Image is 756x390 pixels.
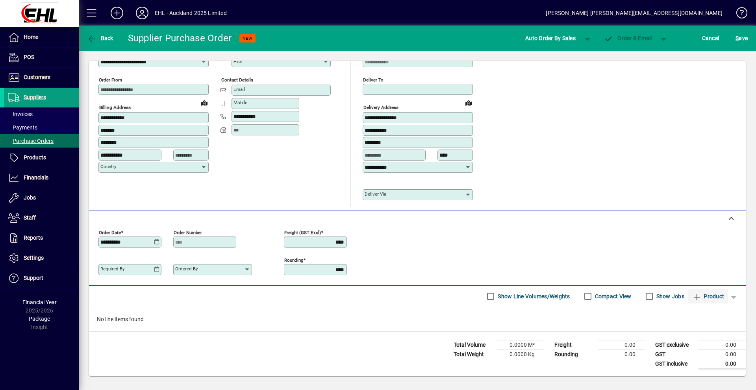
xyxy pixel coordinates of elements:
span: Suppliers [24,94,46,100]
span: Order & Email [604,35,652,41]
mat-label: Order date [99,229,121,235]
label: Show Jobs [655,292,684,300]
span: Back [87,35,113,41]
button: Product [688,289,728,303]
span: Reports [24,235,43,241]
app-page-header-button: Back [79,31,122,45]
td: 0.00 [699,340,746,349]
a: Reports [4,228,79,248]
td: 0.00 [598,349,645,359]
td: Total Weight [450,349,497,359]
span: Purchase Orders [8,138,54,144]
a: Home [4,28,79,47]
a: Purchase Orders [4,134,79,148]
td: 0.00 [598,340,645,349]
span: ave [736,32,748,44]
mat-label: Deliver To [363,77,384,83]
button: Auto Order By Sales [521,31,580,45]
label: Compact View [593,292,632,300]
mat-label: Attn [233,58,242,64]
a: Knowledge Base [730,2,746,27]
a: View on map [198,96,211,109]
mat-label: Rounding [284,257,303,262]
span: NEW [243,36,252,41]
button: Profile [130,6,155,20]
span: Support [24,275,43,281]
button: Order & Email [600,31,656,45]
a: Staff [4,208,79,228]
span: Payments [8,124,37,131]
div: Supplier Purchase Order [128,32,232,44]
button: Save [734,31,750,45]
a: Payments [4,121,79,134]
span: Product [692,290,724,303]
span: Invoices [8,111,33,117]
a: Products [4,148,79,168]
mat-label: Mobile [233,100,247,105]
mat-label: Ordered by [175,266,198,272]
span: S [736,35,739,41]
td: 0.0000 M³ [497,340,544,349]
td: GST [651,349,699,359]
td: Total Volume [450,340,497,349]
label: Show Line Volumes/Weights [496,292,570,300]
td: 0.00 [699,359,746,369]
mat-label: Order number [174,229,202,235]
td: Freight [550,340,598,349]
div: No line items found [89,307,746,331]
mat-label: Freight (GST excl) [284,229,321,235]
a: View on map [462,96,475,109]
a: Support [4,268,79,288]
span: Financials [24,174,48,181]
span: Staff [24,214,36,221]
mat-label: Deliver via [365,191,386,197]
span: Settings [24,255,44,261]
td: 0.0000 Kg [497,349,544,359]
div: EHL - Auckland 2025 Limited [155,7,227,19]
button: Back [85,31,115,45]
td: 0.00 [699,349,746,359]
a: POS [4,48,79,67]
span: POS [24,54,34,60]
button: Cancel [700,31,721,45]
span: Cancel [702,32,719,44]
a: Jobs [4,188,79,208]
span: Package [29,316,50,322]
span: Auto Order By Sales [525,32,576,44]
span: Jobs [24,194,36,201]
td: GST exclusive [651,340,699,349]
span: Customers [24,74,50,80]
td: GST inclusive [651,359,699,369]
a: Customers [4,68,79,87]
a: Settings [4,248,79,268]
mat-label: Email [233,87,245,92]
mat-label: Country [100,164,116,169]
a: Invoices [4,107,79,121]
span: Home [24,34,38,40]
mat-label: Order from [99,77,122,83]
span: Products [24,154,46,161]
td: Rounding [550,349,598,359]
span: Financial Year [22,299,57,305]
a: Financials [4,168,79,188]
div: [PERSON_NAME] [PERSON_NAME][EMAIL_ADDRESS][DOMAIN_NAME] [546,7,723,19]
button: Add [104,6,130,20]
mat-label: Required by [100,266,124,272]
